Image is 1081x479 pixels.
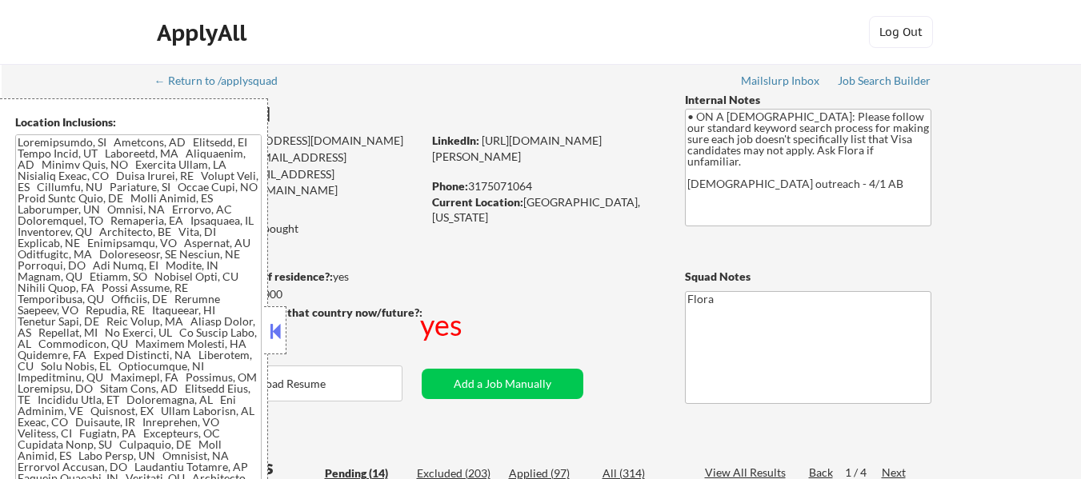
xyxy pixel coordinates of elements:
button: Add a Job Manually [422,369,583,399]
div: Mailslurp Inbox [741,75,821,86]
div: [PERSON_NAME] [156,104,485,124]
div: 97 sent / 100 bought [155,221,422,237]
a: Job Search Builder [838,74,931,90]
div: [EMAIL_ADDRESS][DOMAIN_NAME] [157,150,422,181]
div: ApplyAll [157,19,251,46]
button: Log Out [869,16,933,48]
strong: Phone: [432,179,468,193]
div: Internal Notes [685,92,931,108]
div: ← Return to /applysquad [154,75,293,86]
div: [EMAIL_ADDRESS][DOMAIN_NAME] [157,133,422,149]
div: Location Inclusions: [15,114,262,130]
div: Job Search Builder [838,75,931,86]
a: Mailslurp Inbox [741,74,821,90]
div: [EMAIL_ADDRESS][PERSON_NAME][DOMAIN_NAME] [156,166,422,198]
div: Squad Notes [685,269,931,285]
div: $60,000 [155,286,422,302]
div: yes [420,305,466,345]
div: 3175071064 [432,178,659,194]
strong: Will need Visa to work in that country now/future?: [156,305,422,319]
strong: LinkedIn: [432,134,479,147]
a: ← Return to /applysquad [154,74,293,90]
div: [GEOGRAPHIC_DATA], [US_STATE] [432,194,659,226]
a: [URL][DOMAIN_NAME][PERSON_NAME] [432,134,602,163]
strong: Current Location: [432,195,523,209]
